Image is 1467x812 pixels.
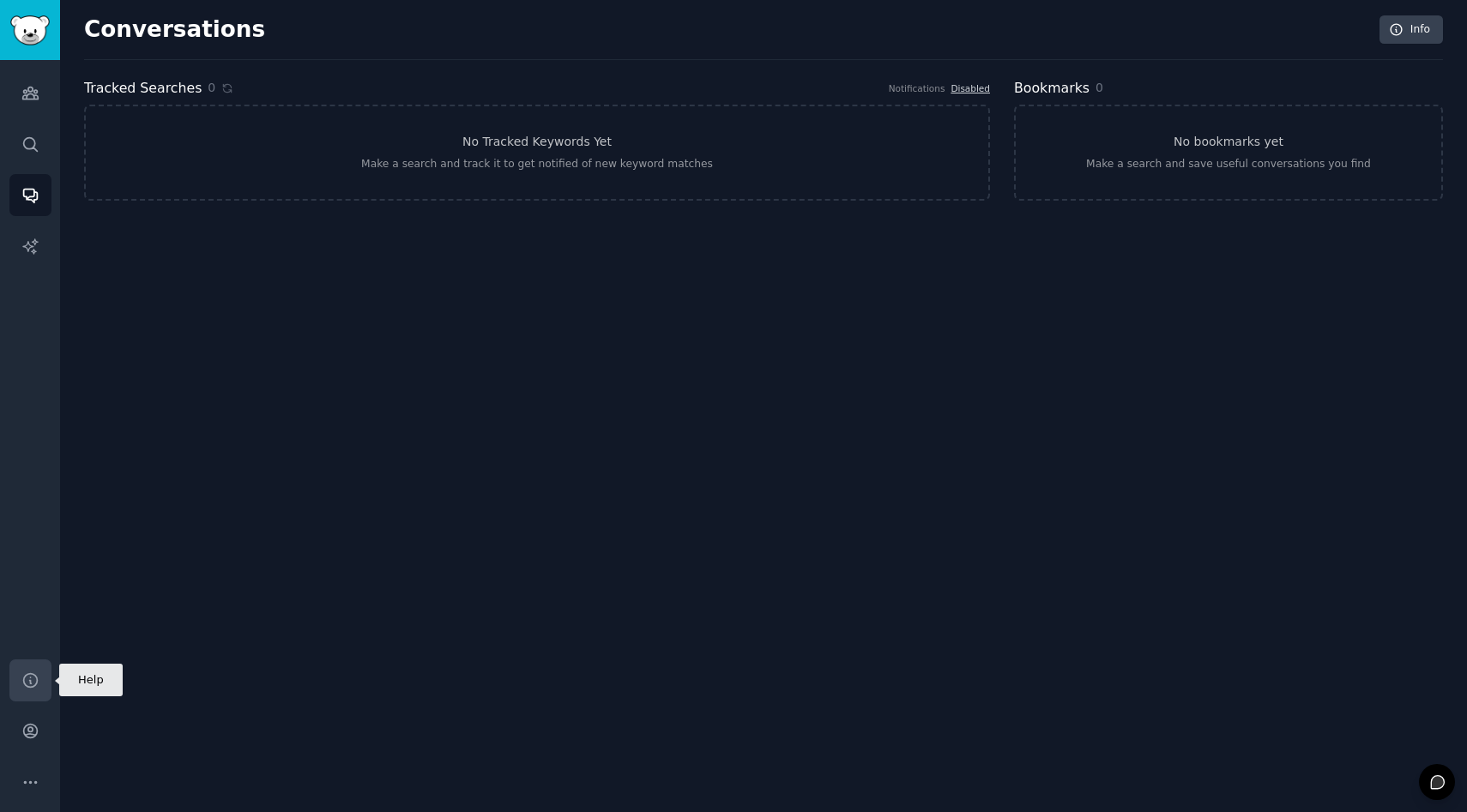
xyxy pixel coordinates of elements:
img: GummySearch logo [10,15,50,45]
a: Info [1379,15,1443,45]
h2: Tracked Searches [84,78,202,99]
h3: No Tracked Keywords Yet [462,133,612,151]
div: Make a search and save useful conversations you find [1086,157,1371,172]
span: 0 [1096,81,1103,94]
h2: Bookmarks [1014,78,1090,99]
a: No bookmarks yetMake a search and save useful conversations you find [1014,105,1443,201]
div: Notifications [889,82,945,94]
span: 0 [208,79,215,97]
div: Make a search and track it to get notified of new keyword matches [361,157,713,172]
h3: No bookmarks yet [1174,133,1283,151]
a: Disabled [951,83,990,93]
a: No Tracked Keywords YetMake a search and track it to get notified of new keyword matches [84,105,990,201]
h2: Conversations [84,16,265,44]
